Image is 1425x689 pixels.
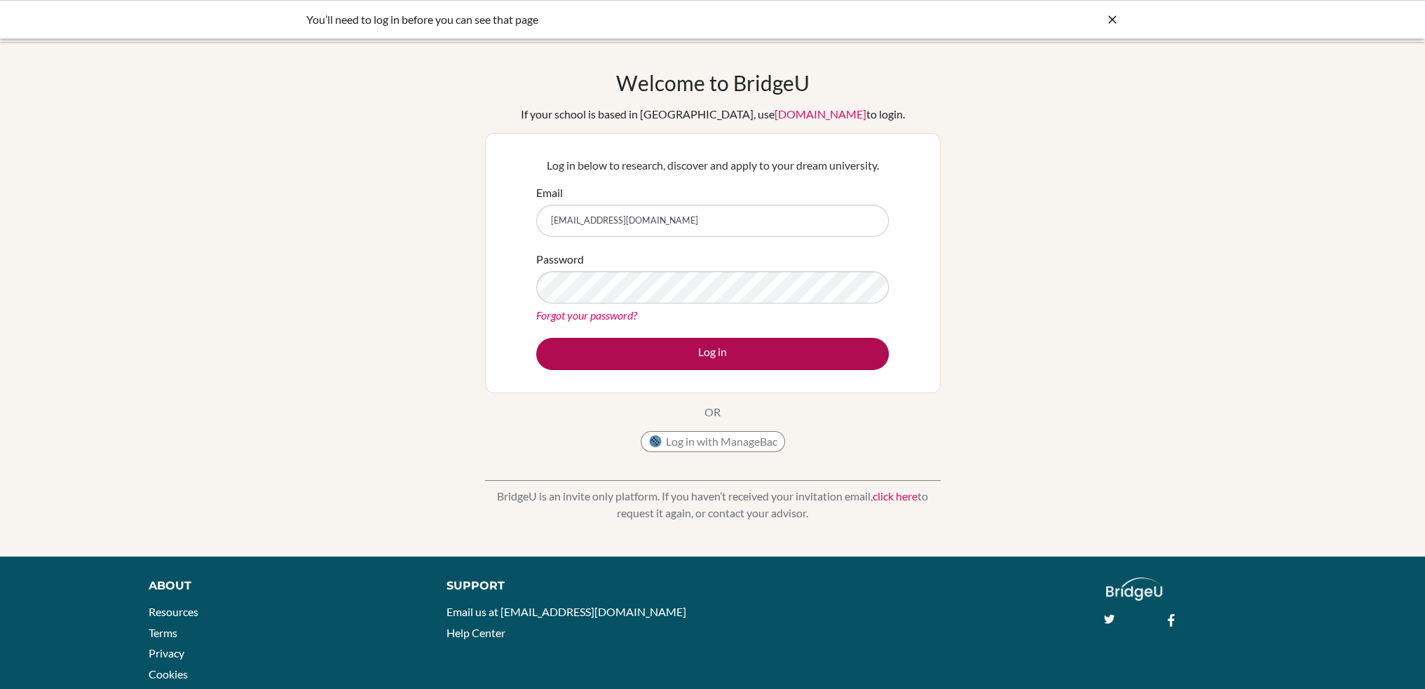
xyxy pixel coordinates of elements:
[873,489,918,503] a: click here
[1106,578,1163,601] img: logo_white@2x-f4f0deed5e89b7ecb1c2cc34c3e3d731f90f0f143d5ea2071677605dd97b5244.png
[149,646,184,660] a: Privacy
[536,251,584,268] label: Password
[446,578,696,594] div: Support
[616,70,810,95] h1: Welcome to BridgeU
[521,106,905,123] div: If your school is based in [GEOGRAPHIC_DATA], use to login.
[149,626,177,639] a: Terms
[704,404,721,421] p: OR
[536,308,637,322] a: Forgot your password?
[149,667,188,681] a: Cookies
[536,338,889,370] button: Log in
[149,578,415,594] div: About
[536,184,563,201] label: Email
[641,431,785,452] button: Log in with ManageBac
[775,107,866,121] a: [DOMAIN_NAME]
[306,11,909,28] div: You’ll need to log in before you can see that page
[485,488,941,521] p: BridgeU is an invite only platform. If you haven’t received your invitation email, to request it ...
[446,626,505,639] a: Help Center
[149,605,198,618] a: Resources
[536,157,889,174] p: Log in below to research, discover and apply to your dream university.
[446,605,686,618] a: Email us at [EMAIL_ADDRESS][DOMAIN_NAME]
